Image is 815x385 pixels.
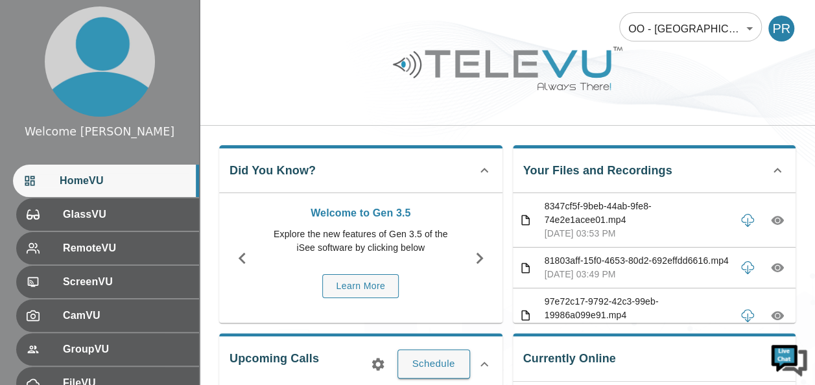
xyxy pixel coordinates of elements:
[619,10,762,47] div: OO - [GEOGRAPHIC_DATA] - [PERSON_NAME]
[63,207,189,222] span: GlassVU
[391,41,624,95] img: Logo
[545,322,729,336] p: [DATE] 03:29 PM
[60,173,189,189] span: HomeVU
[545,227,729,240] p: [DATE] 03:53 PM
[16,299,199,332] div: CamVU
[22,60,54,93] img: d_736959983_company_1615157101543_736959983
[63,342,189,357] span: GroupVU
[545,268,729,281] p: [DATE] 03:49 PM
[63,274,189,290] span: ScreenVU
[272,227,450,255] p: Explore the new features of Gen 3.5 of the iSee software by clicking below
[25,123,174,140] div: Welcome [PERSON_NAME]
[63,308,189,323] span: CamVU
[770,340,809,379] img: Chat Widget
[67,68,218,85] div: Chat with us now
[13,165,199,197] div: HomeVU
[45,6,155,117] img: profile.png
[16,266,199,298] div: ScreenVU
[16,333,199,366] div: GroupVU
[322,274,399,298] button: Learn More
[397,349,470,378] button: Schedule
[16,232,199,264] div: RemoteVU
[63,240,189,256] span: RemoteVU
[545,295,729,322] p: 97e72c17-9792-42c3-99eb-19986a099e91.mp4
[16,198,199,231] div: GlassVU
[213,6,244,38] div: Minimize live chat window
[768,16,794,41] div: PR
[75,112,179,243] span: We're online!
[272,205,450,221] p: Welcome to Gen 3.5
[545,254,729,268] p: 81803aff-15f0-4653-80d2-692effdd6616.mp4
[545,200,729,227] p: 8347cf5f-9beb-44ab-9fe8-74e2e1acee01.mp4
[6,251,247,297] textarea: Type your message and hit 'Enter'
